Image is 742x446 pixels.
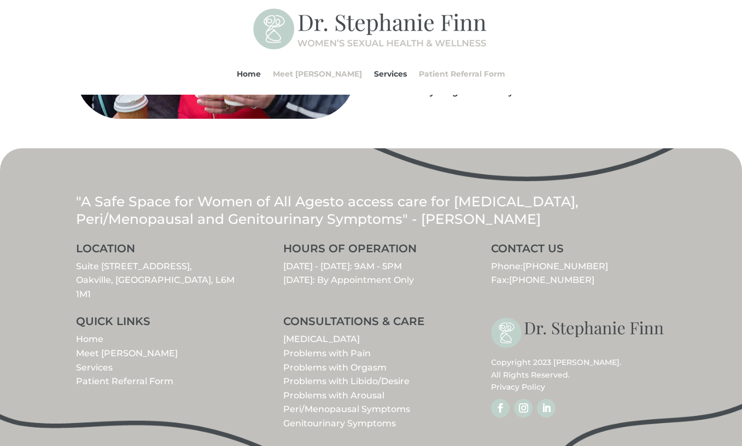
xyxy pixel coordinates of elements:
[237,53,261,95] a: Home
[76,334,103,344] a: Home
[491,316,666,351] img: stephanie-finn-logo-dark
[491,382,545,392] a: Privacy Policy
[283,348,371,358] a: Problems with Pain
[283,404,410,414] a: Peri/Menopausal Symptoms
[283,376,410,386] a: Problems with Libido/Desire
[283,390,384,401] a: Problems with Arousal
[76,316,251,332] h3: QUICK LINKS
[283,316,458,332] h3: CONSULTATIONS & CARE
[76,193,667,228] p: "A Safe Space for Women of All Ages
[491,243,666,259] h3: CONTACT US
[374,53,407,95] a: Services
[523,261,608,271] a: [PHONE_NUMBER]
[514,399,533,418] a: Follow on Instagram
[76,362,113,373] a: Services
[537,399,556,418] a: Follow on LinkedIn
[76,261,235,299] a: Suite [STREET_ADDRESS],Oakville, [GEOGRAPHIC_DATA], L6M 1M1
[76,376,173,386] a: Patient Referral Form
[273,53,362,95] a: Meet [PERSON_NAME]
[283,243,458,259] h3: HOURS OF OPERATION
[76,348,178,358] a: Meet [PERSON_NAME]
[283,334,360,344] a: [MEDICAL_DATA]
[419,53,505,95] a: Patient Referral Form
[509,275,594,285] span: [PHONE_NUMBER]
[283,418,396,428] a: Genitourinary Symptoms
[283,362,387,373] a: Problems with Orgasm
[283,259,458,287] p: [DATE] - [DATE]: 9AM - 5PM [DATE]: By Appointment Only
[76,243,251,259] h3: LOCATION
[491,399,510,418] a: Follow on Facebook
[491,356,666,393] p: Copyright 2023 [PERSON_NAME]. All Rights Reserved.
[491,259,666,287] p: Phone: Fax:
